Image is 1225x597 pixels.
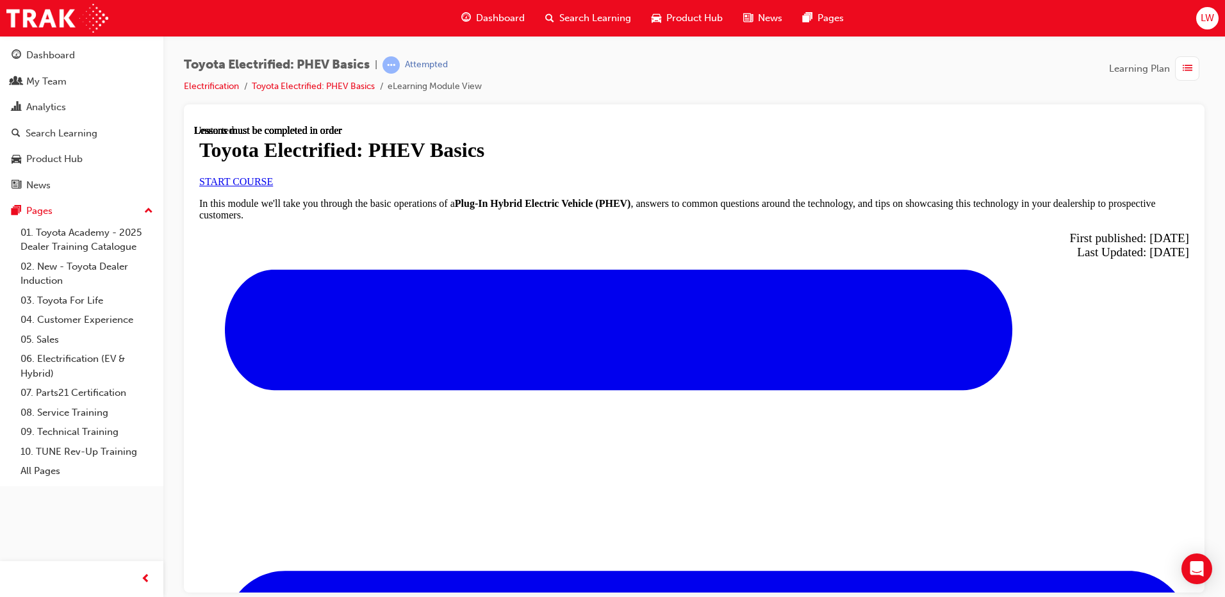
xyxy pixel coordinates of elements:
span: search-icon [12,128,21,140]
span: Pages [818,11,844,26]
button: LW [1196,7,1219,29]
span: news-icon [743,10,753,26]
img: Trak [6,4,108,33]
a: 03. Toyota For Life [15,291,158,311]
span: chart-icon [12,102,21,113]
a: 01. Toyota Academy - 2025 Dealer Training Catalogue [15,223,158,257]
span: News [758,11,782,26]
a: 02. New - Toyota Dealer Induction [15,257,158,291]
span: car-icon [652,10,661,26]
a: All Pages [15,461,158,481]
span: Search Learning [559,11,631,26]
span: pages-icon [12,206,21,217]
span: pages-icon [803,10,812,26]
h1: Toyota Electrified: PHEV Basics [5,13,995,37]
div: Product Hub [26,152,83,167]
span: news-icon [12,180,21,192]
div: Pages [26,204,53,218]
div: Analytics [26,100,66,115]
a: 10. TUNE Rev-Up Training [15,442,158,462]
a: pages-iconPages [793,5,854,31]
a: Electrification [184,81,239,92]
a: News [5,174,158,197]
span: guage-icon [461,10,471,26]
button: Pages [5,199,158,223]
a: Dashboard [5,44,158,67]
p: In this module we'll take you through the basic operations of a , answers to common questions aro... [5,73,995,96]
span: | [375,58,377,72]
button: Learning Plan [1109,56,1204,81]
strong: Plug-In Hybrid Electric Vehicle (PHEV) [261,73,437,84]
a: Search Learning [5,122,158,145]
span: up-icon [144,203,153,220]
span: people-icon [12,76,21,88]
span: LW [1201,11,1214,26]
span: guage-icon [12,50,21,61]
div: Attempted [405,59,448,71]
a: 09. Technical Training [15,422,158,442]
span: Product Hub [666,11,723,26]
div: My Team [26,74,67,89]
a: Analytics [5,95,158,119]
span: search-icon [545,10,554,26]
div: News [26,178,51,193]
a: Toyota Electrified: PHEV Basics [252,81,375,92]
a: 05. Sales [15,330,158,350]
a: START COURSE [5,51,79,62]
a: search-iconSearch Learning [535,5,641,31]
div: Search Learning [26,126,97,141]
a: Product Hub [5,147,158,171]
a: guage-iconDashboard [451,5,535,31]
span: prev-icon [141,571,151,587]
span: learningRecordVerb_ATTEMPT-icon [382,56,400,74]
span: Toyota Electrified: PHEV Basics [184,58,370,72]
span: list-icon [1183,61,1192,77]
a: car-iconProduct Hub [641,5,733,31]
a: 06. Electrification (EV & Hybrid) [15,349,158,383]
span: First published: [DATE] Last Updated: [DATE] [875,106,995,134]
a: news-iconNews [733,5,793,31]
a: My Team [5,70,158,94]
div: Open Intercom Messenger [1181,553,1212,584]
a: 07. Parts21 Certification [15,383,158,403]
li: eLearning Module View [388,79,482,94]
a: 04. Customer Experience [15,310,158,330]
span: Dashboard [476,11,525,26]
span: Learning Plan [1109,61,1170,76]
a: 08. Service Training [15,403,158,423]
span: car-icon [12,154,21,165]
div: Dashboard [26,48,75,63]
button: DashboardMy TeamAnalyticsSearch LearningProduct HubNews [5,41,158,199]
